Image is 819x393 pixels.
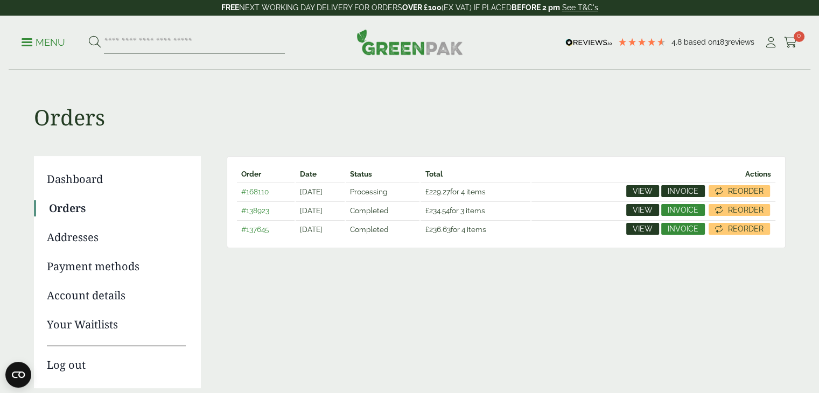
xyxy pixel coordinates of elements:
span: 4.8 [671,38,684,46]
img: REVIEWS.io [565,39,612,46]
a: See T&C's [562,3,598,12]
span: Reorder [728,187,764,195]
i: Cart [784,37,797,48]
a: Orders [49,200,186,216]
span: Total [425,170,442,178]
span: £ [425,206,429,215]
td: for 4 items [421,183,530,200]
span: Actions [745,170,771,178]
img: GreenPak Supplies [356,29,463,55]
button: Open CMP widget [5,362,31,388]
time: [DATE] [300,225,323,234]
a: View [626,204,659,216]
a: Your Waitlists [47,317,186,333]
a: Account details [47,287,186,304]
a: 0 [784,34,797,51]
a: Log out [47,346,186,373]
span: £ [425,225,429,234]
span: View [633,206,653,214]
a: Dashboard [47,171,186,187]
span: Reorder [728,225,764,233]
span: 234.54 [425,206,449,215]
span: Reorder [728,206,764,214]
td: Processing [346,183,419,200]
a: View [626,223,659,235]
strong: BEFORE 2 pm [512,3,560,12]
a: #168110 [241,187,269,196]
time: [DATE] [300,187,323,196]
i: My Account [764,37,778,48]
a: Reorder [709,185,770,197]
strong: FREE [221,3,239,12]
a: Menu [22,36,65,47]
span: 236.63 [425,225,450,234]
a: Invoice [661,223,705,235]
td: Completed [346,201,419,219]
p: Menu [22,36,65,49]
span: £ [425,187,429,196]
a: Invoice [661,204,705,216]
span: View [633,225,653,233]
td: Completed [346,220,419,238]
div: 4.79 Stars [618,37,666,47]
a: View [626,185,659,197]
span: View [633,187,653,195]
span: Date [300,170,317,178]
span: Based on [684,38,717,46]
time: [DATE] [300,206,323,215]
a: #137645 [241,225,269,234]
strong: OVER £100 [402,3,442,12]
td: for 3 items [421,201,530,219]
span: Invoice [668,225,698,233]
span: 229.27 [425,187,450,196]
span: Invoice [668,187,698,195]
span: reviews [728,38,754,46]
span: 183 [717,38,728,46]
a: Payment methods [47,258,186,275]
span: Invoice [668,206,698,214]
span: Status [350,170,372,178]
a: Reorder [709,223,770,235]
span: 0 [794,31,804,42]
td: for 4 items [421,220,530,238]
a: Reorder [709,204,770,216]
a: #138923 [241,206,269,215]
h1: Orders [34,70,786,130]
a: Addresses [47,229,186,245]
a: Invoice [661,185,705,197]
span: Order [241,170,261,178]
